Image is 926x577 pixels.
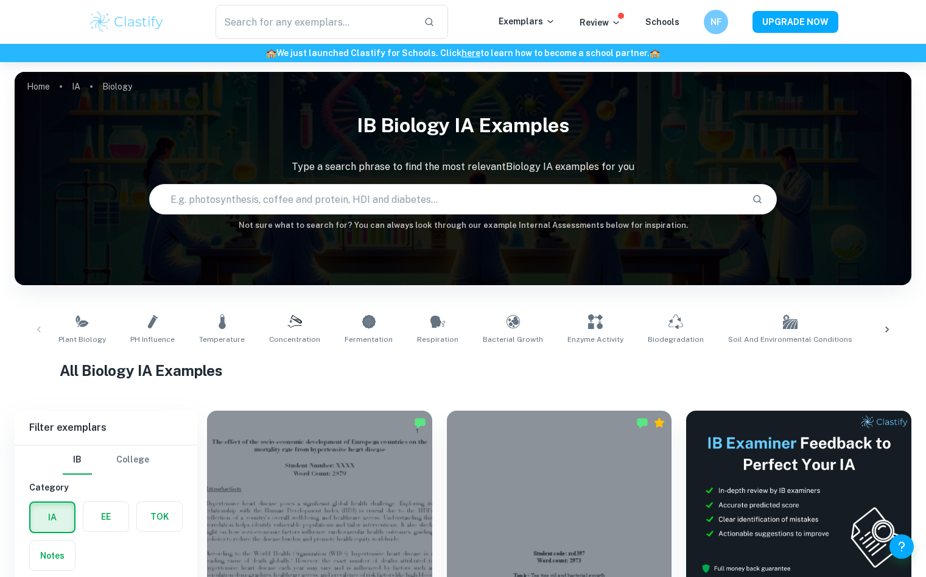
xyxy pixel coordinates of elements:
[889,534,914,559] button: Help and Feedback
[580,16,621,29] p: Review
[60,359,867,381] h1: All Biology IA Examples
[63,445,92,475] button: IB
[15,219,911,232] h6: Not sure what to search for? You can always look through our example Internal Assessments below f...
[414,417,426,429] img: Marked
[83,502,128,531] button: EE
[650,48,660,58] span: 🏫
[30,503,74,532] button: IA
[269,334,320,345] span: Concentration
[747,189,768,210] button: Search
[15,160,911,174] p: Type a search phrase to find the most relevant Biology IA examples for you
[88,10,166,34] img: Clastify logo
[216,5,415,39] input: Search for any exemplars...
[645,17,679,27] a: Schools
[72,78,80,95] a: IA
[137,502,182,531] button: TOK
[150,182,742,216] input: E.g. photosynthesis, coffee and protein, HDI and diabetes...
[653,417,665,429] div: Premium
[30,541,75,570] button: Notes
[15,106,911,145] h1: IB Biology IA examples
[29,481,183,494] h6: Category
[648,334,704,345] span: Biodegradation
[704,10,728,34] button: NF
[483,334,543,345] span: Bacterial Growth
[15,411,197,445] h6: Filter exemplars
[417,334,458,345] span: Respiration
[27,78,50,95] a: Home
[58,334,106,345] span: Plant Biology
[63,445,149,475] div: Filter type choice
[345,334,393,345] span: Fermentation
[567,334,623,345] span: Enzyme Activity
[102,80,132,93] p: Biology
[499,15,555,28] p: Exemplars
[130,334,175,345] span: pH Influence
[636,417,648,429] img: Marked
[709,15,723,29] h6: NF
[728,334,852,345] span: Soil and Environmental Conditions
[116,445,149,475] button: College
[199,334,245,345] span: Temperature
[2,46,924,60] h6: We just launched Clastify for Schools. Click to learn how to become a school partner.
[266,48,276,58] span: 🏫
[752,11,838,33] button: UPGRADE NOW
[461,48,480,58] a: here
